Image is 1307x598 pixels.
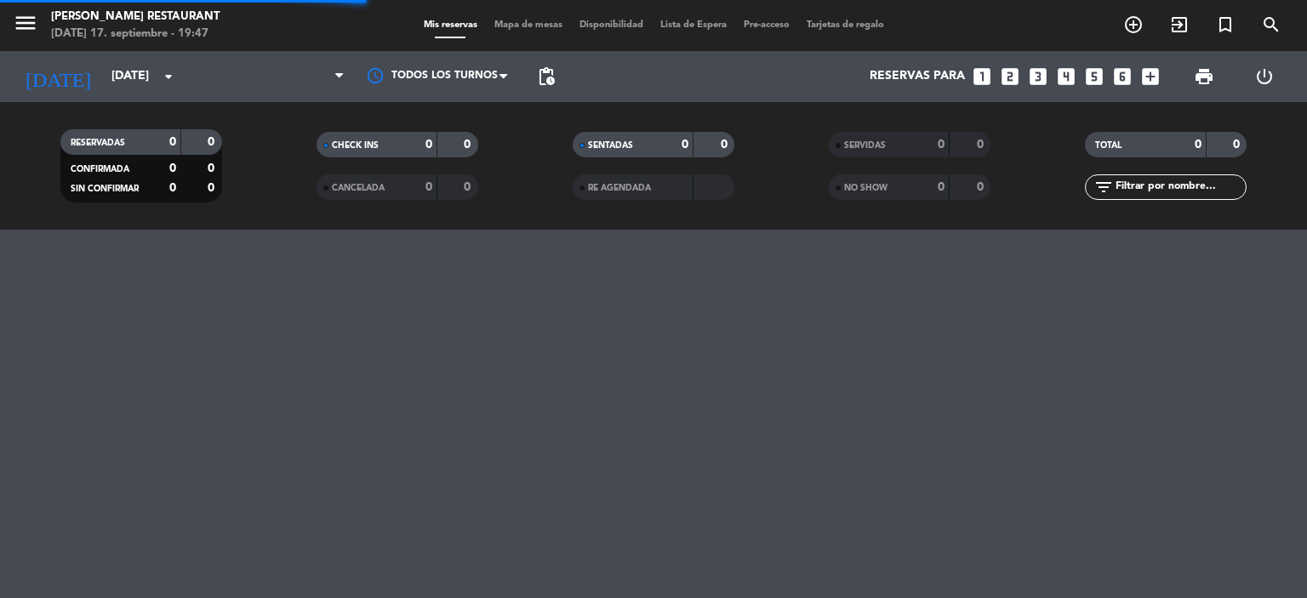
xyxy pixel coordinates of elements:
i: turned_in_not [1215,14,1236,35]
strong: 0 [1233,139,1243,151]
button: menu [13,10,38,42]
i: power_settings_new [1254,66,1275,87]
i: looks_6 [1111,65,1133,88]
span: TOTAL [1095,141,1122,150]
strong: 0 [938,181,945,193]
i: arrow_drop_down [158,66,179,87]
strong: 0 [938,139,945,151]
span: CONFIRMADA [71,165,129,174]
strong: 0 [169,136,176,148]
i: add_circle_outline [1123,14,1144,35]
strong: 0 [208,182,218,194]
span: pending_actions [536,66,556,87]
strong: 0 [208,162,218,174]
div: [DATE] 17. septiembre - 19:47 [51,26,220,43]
strong: 0 [977,139,987,151]
span: SERVIDAS [844,141,886,150]
i: search [1261,14,1281,35]
div: LOG OUT [1234,51,1294,102]
i: looks_two [999,65,1021,88]
i: looks_one [971,65,993,88]
span: CANCELADA [332,184,385,192]
strong: 0 [464,139,474,151]
span: RESERVADAS [71,139,125,147]
span: Tarjetas de regalo [798,20,893,30]
span: NO SHOW [844,184,888,192]
span: SIN CONFIRMAR [71,185,139,193]
span: CHECK INS [332,141,379,150]
i: looks_5 [1083,65,1105,88]
div: [PERSON_NAME] Restaurant [51,9,220,26]
i: looks_3 [1027,65,1049,88]
i: looks_4 [1055,65,1077,88]
span: print [1194,66,1214,87]
i: filter_list [1093,177,1114,197]
strong: 0 [721,139,731,151]
strong: 0 [169,182,176,194]
span: Mapa de mesas [486,20,571,30]
span: Lista de Espera [652,20,735,30]
strong: 0 [169,162,176,174]
i: add_box [1139,65,1161,88]
i: [DATE] [13,58,103,95]
strong: 0 [464,181,474,193]
span: Mis reservas [415,20,486,30]
strong: 0 [425,139,432,151]
input: Filtrar por nombre... [1114,178,1246,196]
span: RE AGENDADA [588,184,651,192]
strong: 0 [1195,139,1201,151]
strong: 0 [208,136,218,148]
strong: 0 [682,139,688,151]
i: menu [13,10,38,36]
span: Reservas para [870,70,965,83]
span: Pre-acceso [735,20,798,30]
strong: 0 [977,181,987,193]
strong: 0 [425,181,432,193]
span: SENTADAS [588,141,633,150]
span: Disponibilidad [571,20,652,30]
i: exit_to_app [1169,14,1190,35]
